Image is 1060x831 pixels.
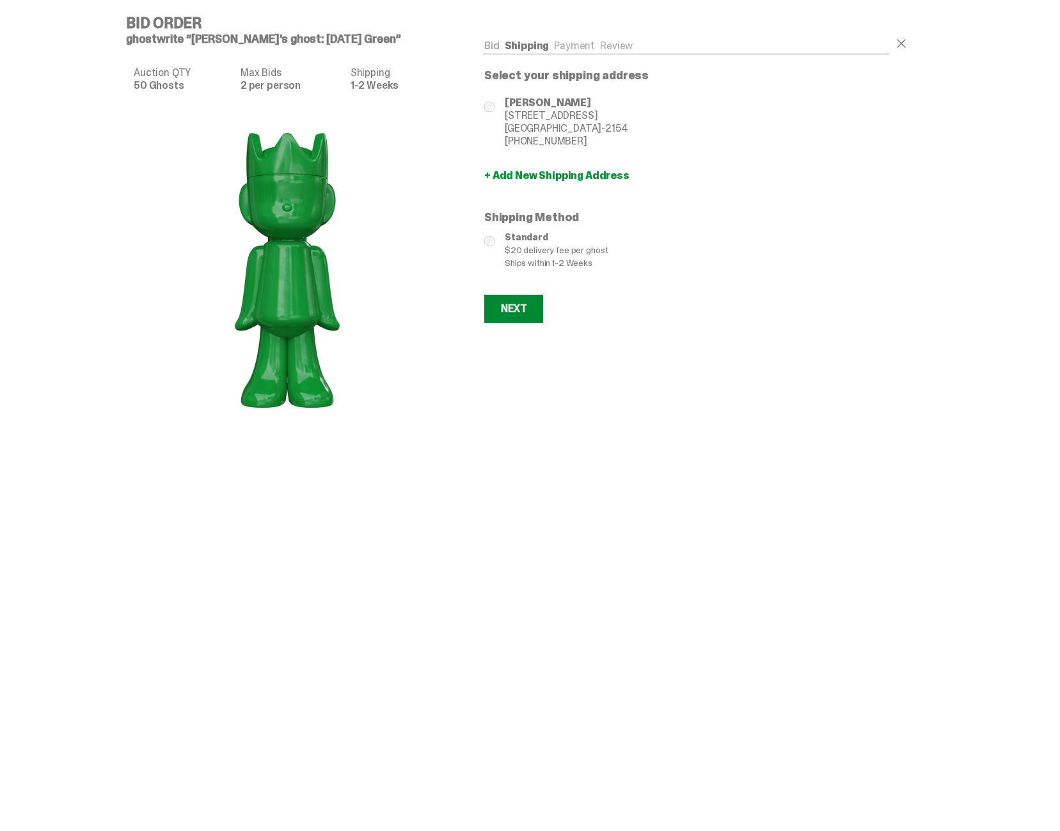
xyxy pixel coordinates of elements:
h4: Bid Order [126,15,459,31]
dd: 50 Ghosts [134,81,233,91]
a: Payment [554,39,595,52]
span: [STREET_ADDRESS] [505,109,628,122]
button: Next [484,295,543,323]
span: [PERSON_NAME] [505,97,628,109]
span: [PHONE_NUMBER] [505,135,628,148]
span: Ships within 1-2 Weeks [505,256,889,269]
span: Standard [505,231,889,244]
img: product image [159,109,415,428]
span: [GEOGRAPHIC_DATA]-2154 [505,122,628,135]
dt: Max Bids [241,68,343,78]
a: Shipping [505,39,550,52]
h5: ghostwrite “[PERSON_NAME]'s ghost: [DATE] Green” [126,33,459,45]
p: Shipping Method [484,212,889,223]
a: + Add New Shipping Address [484,171,889,181]
dt: Auction QTY [134,68,233,78]
div: Next [501,304,526,314]
a: Bid [484,39,500,52]
dd: 2 per person [241,81,343,91]
span: $20 delivery fee per ghost [505,244,889,256]
dt: Shipping [351,68,441,78]
dd: 1-2 Weeks [351,81,441,91]
p: Select your shipping address [484,70,889,81]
